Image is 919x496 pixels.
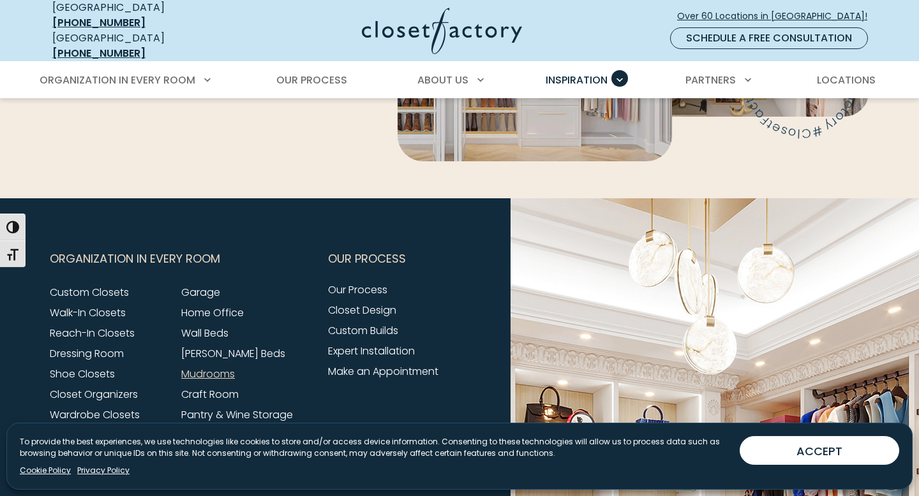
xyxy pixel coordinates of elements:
a: Closet Design [328,303,396,317]
p: To provide the best experiences, we use technologies like cookies to store and/or access device i... [20,436,729,459]
text: t [894,117,907,133]
button: ACCEPT [740,436,899,465]
text: t [817,106,832,119]
a: Schedule a Free Consultation [670,27,868,49]
text: a [809,92,828,106]
nav: Primary Menu [31,62,888,98]
text: e [821,109,839,126]
a: Cookie Policy [20,465,71,476]
span: Organization in Every Room [50,243,220,275]
a: Expert Installation [328,344,415,358]
text: y [875,124,885,142]
text: s [829,115,844,132]
div: [GEOGRAPHIC_DATA] [52,31,237,61]
span: Partners [685,73,736,87]
a: Our Process [328,282,387,297]
button: Footer Subnav Button - Organization in Every Room [50,243,313,275]
span: Our Process [328,243,406,275]
a: Pantry & Wine Storage [181,407,293,422]
a: Wardrobe Closets [50,407,140,422]
span: Our Process [276,73,347,87]
a: Privacy Policy [77,465,130,476]
text: r [882,122,892,140]
text: o [836,119,851,137]
span: Organization in Every Room [40,73,195,87]
a: Custom Closets [50,285,129,300]
a: Shoe Closets [50,367,115,381]
button: Footer Subnav Button - Our Process [328,243,452,275]
span: Inspiration [546,73,608,87]
a: Custom Builds [328,323,398,338]
text: c [897,111,915,129]
a: [PHONE_NUMBER] [52,46,146,61]
span: About Us [417,73,468,87]
a: Over 60 Locations in [GEOGRAPHIC_DATA]! [676,5,878,27]
span: Over 60 Locations in [GEOGRAPHIC_DATA]! [677,10,878,23]
a: Closet Organizers [50,387,138,402]
a: Dressing Room [50,346,124,361]
text: l [844,122,854,139]
a: Wall Beds [181,326,228,340]
a: Craft Room [181,387,239,402]
text: C [849,123,863,142]
text: F [812,99,830,113]
text: o [887,119,902,138]
a: [PHONE_NUMBER] [52,15,146,30]
a: [PERSON_NAME] Beds [181,346,285,361]
a: Garage [181,285,220,300]
a: Make an Appointment [328,364,438,379]
img: Closet Factory Logo [362,8,522,54]
a: Reach-In Closets [50,326,135,340]
a: Walk-In Closets [50,305,126,320]
a: Home Office [181,305,244,320]
text: # [862,126,873,143]
span: Locations [817,73,876,87]
a: Mudrooms [181,367,235,381]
